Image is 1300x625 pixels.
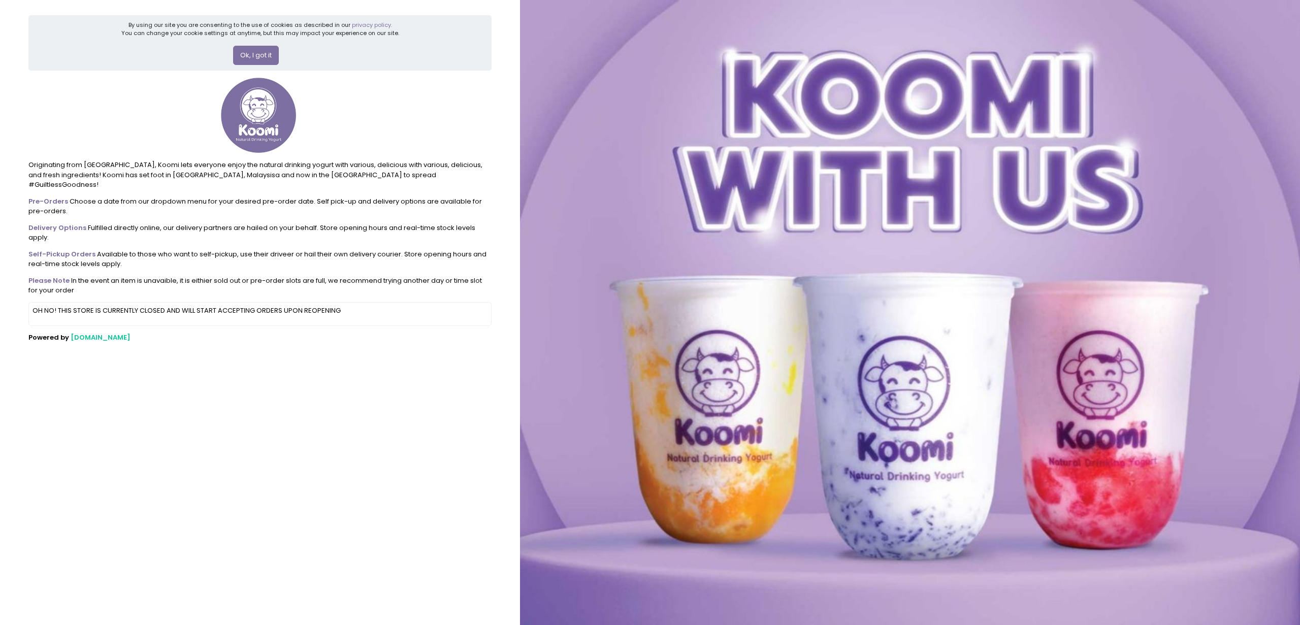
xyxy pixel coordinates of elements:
div: Choose a date from our dropdown menu for your desired pre-order date. Self pick-up and delivery o... [28,196,492,216]
a: privacy policy. [352,21,392,29]
div: In the event an item is unavaible, it is eithier sold out or pre-order slots are full, we recomme... [28,276,492,295]
b: Please Note [28,276,70,285]
div: Fulfilled directly online, our delivery partners are hailed on your behalf. Store opening hours a... [28,223,492,243]
p: OH NO! THIS STORE IS CURRENTLY CLOSED AND WILL START ACCEPTING ORDERS UPON REOPENING [32,306,488,316]
a: [DOMAIN_NAME] [71,333,131,342]
div: Powered by [28,333,492,343]
div: Available to those who want to self-pickup, use their driveer or hail their own delivery courier.... [28,249,492,269]
div: By using our site you are consenting to the use of cookies as described in our You can change you... [121,21,399,38]
img: Koomi [220,77,297,153]
b: Self-Pickup Orders [28,249,95,259]
div: Originating from [GEOGRAPHIC_DATA], Koomi lets everyone enjoy the natural drinking yogurt with va... [28,160,492,190]
button: Ok, I got it [233,46,279,65]
b: Delivery Options [28,223,86,233]
b: Pre-Orders [28,196,68,206]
